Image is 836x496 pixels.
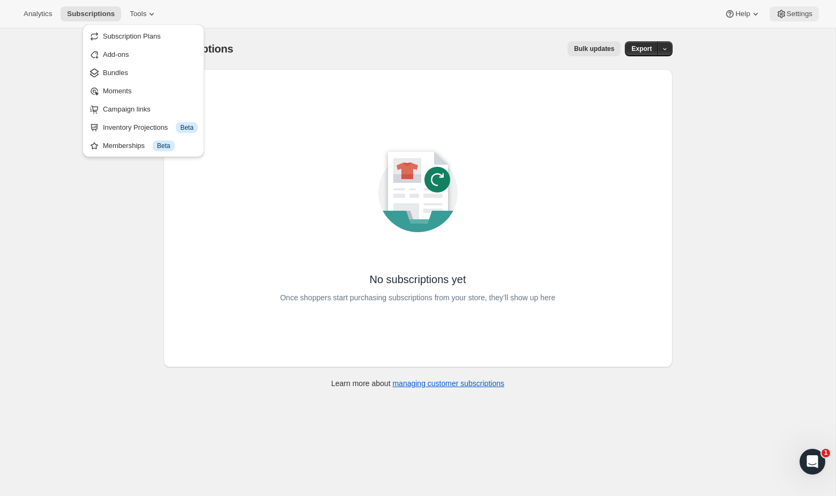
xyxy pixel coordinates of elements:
span: Beta [157,142,170,150]
span: Settings [787,10,812,18]
button: Analytics [17,6,58,21]
span: Tools [130,10,146,18]
p: Learn more about [331,378,504,389]
div: Inventory Projections [103,122,198,133]
span: Analytics [24,10,52,18]
span: Subscriptions [67,10,115,18]
span: Add-ons [103,50,129,58]
button: Export [625,41,658,56]
button: Bundles [86,64,201,81]
button: Settings [770,6,819,21]
p: Once shoppers start purchasing subscriptions from your store, they’ll show up here [280,290,556,305]
span: Beta [180,123,193,132]
span: 1 [822,449,830,457]
span: Bundles [103,69,128,77]
iframe: Intercom live chat [800,449,825,475]
a: managing customer subscriptions [392,379,504,388]
button: Add-ons [86,46,201,63]
button: Help [718,6,767,21]
p: No subscriptions yet [369,272,466,287]
span: Campaign links [103,105,151,113]
button: Moments [86,82,201,99]
button: Bulk updates [568,41,621,56]
span: Help [735,10,750,18]
span: Bulk updates [574,45,614,53]
button: Tools [123,6,163,21]
span: Export [631,45,652,53]
span: Moments [103,87,131,95]
span: Subscription Plans [103,32,161,40]
div: Memberships [103,140,198,151]
button: Memberships [86,137,201,154]
button: Subscription Plans [86,27,201,45]
button: Subscriptions [61,6,121,21]
button: Inventory Projections [86,119,201,136]
button: Campaign links [86,100,201,117]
